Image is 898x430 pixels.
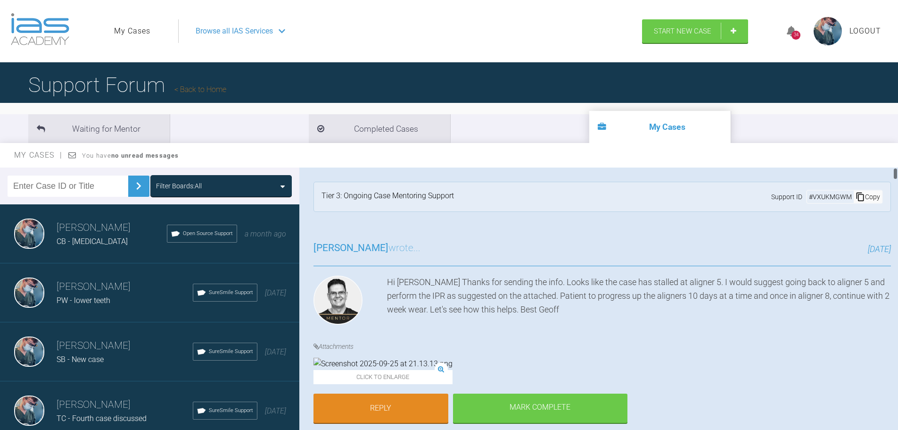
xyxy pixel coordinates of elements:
input: Enter Case ID or Title [8,176,128,197]
strong: no unread messages [111,152,179,159]
span: Start New Case [654,27,711,35]
span: CB - [MEDICAL_DATA] [57,237,128,246]
span: SureSmile Support [209,347,253,356]
a: Start New Case [642,19,748,43]
span: [PERSON_NAME] [313,242,388,253]
h4: Attachments [313,341,891,352]
span: [DATE] [265,406,286,415]
img: Screenshot 2025-09-25 at 21.13.13.png [313,358,453,370]
span: a month ago [245,229,286,238]
div: Filter Boards: All [156,181,202,191]
span: Support ID [771,192,802,202]
span: SB - New case [57,355,104,364]
img: logo-light.3e3ef733.png [11,13,69,45]
a: Reply [313,394,448,423]
div: Mark Complete [453,394,627,423]
div: Hi [PERSON_NAME] Thanks for sending the info. Looks like the case has stalled at aligner 5. I wou... [387,276,891,329]
h1: Support Forum [28,68,226,101]
img: Geoff Stone [313,276,362,325]
div: # VXUKMGWM [807,192,854,202]
img: Thomas Dobson [14,396,44,426]
a: Logout [849,25,881,37]
div: Copy [854,191,882,203]
span: [DATE] [868,244,891,254]
a: My Cases [114,25,150,37]
span: SureSmile Support [209,288,253,297]
a: Back to Home [174,85,226,94]
span: SureSmile Support [209,406,253,415]
img: chevronRight.28bd32b0.svg [131,178,146,194]
li: Waiting for Mentor [28,114,170,143]
img: Thomas Dobson [14,278,44,308]
span: [DATE] [265,347,286,356]
span: You have [82,152,179,159]
span: Click to enlarge [313,370,453,385]
h3: [PERSON_NAME] [57,220,167,236]
span: My Cases [14,151,63,160]
img: profile.png [814,17,842,45]
h3: [PERSON_NAME] [57,279,193,295]
h3: wrote... [313,240,420,256]
span: Open Source Support [183,229,233,238]
h3: [PERSON_NAME] [57,338,193,354]
div: Tier 3: Ongoing Case Mentoring Support [321,190,454,204]
li: My Cases [589,111,731,143]
li: Completed Cases [309,114,450,143]
img: Thomas Dobson [14,337,44,367]
span: [DATE] [265,288,286,297]
h3: [PERSON_NAME] [57,397,193,413]
span: TC - Fourth case discussed [57,414,147,423]
img: Thomas Dobson [14,219,44,249]
span: PW - lower teeth [57,296,110,305]
span: Browse all IAS Services [196,25,273,37]
div: 34 [791,31,800,40]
